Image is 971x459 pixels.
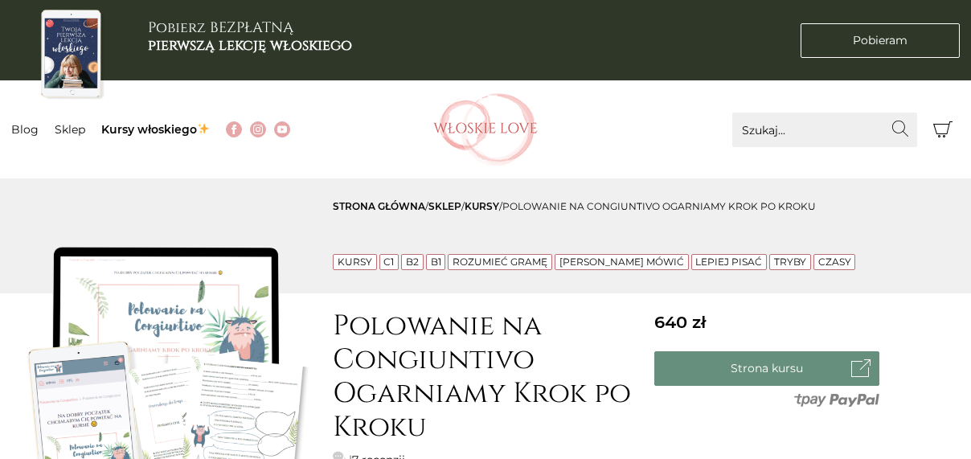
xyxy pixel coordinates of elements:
[774,256,806,268] a: Tryby
[453,256,547,268] a: Rozumieć gramę
[406,256,419,268] a: B2
[333,200,816,212] span: / / /
[431,256,441,268] a: B1
[502,200,816,212] span: Polowanie na Congiuntivo Ogarniamy Krok po Kroku
[654,312,706,332] span: 640
[333,309,638,445] h1: Polowanie na Congiuntivo Ogarniamy Krok po Kroku
[11,122,39,137] a: Blog
[925,113,960,147] button: Koszyk
[654,351,879,386] a: Strona kursu
[198,123,209,134] img: ✨
[853,32,907,49] span: Pobieram
[818,256,851,268] a: Czasy
[333,200,425,212] a: Strona główna
[559,256,684,268] a: [PERSON_NAME] mówić
[428,200,461,212] a: sklep
[148,19,352,54] h3: Pobierz BEZPŁATNĄ
[383,256,394,268] a: C1
[695,256,762,268] a: Lepiej pisać
[801,23,960,58] a: Pobieram
[101,122,210,137] a: Kursy włoskiego
[55,122,85,137] a: Sklep
[148,35,352,55] b: pierwszą lekcję włoskiego
[338,256,372,268] a: Kursy
[433,93,538,166] img: Włoskielove
[465,200,499,212] a: Kursy
[732,113,917,147] input: Szukaj...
